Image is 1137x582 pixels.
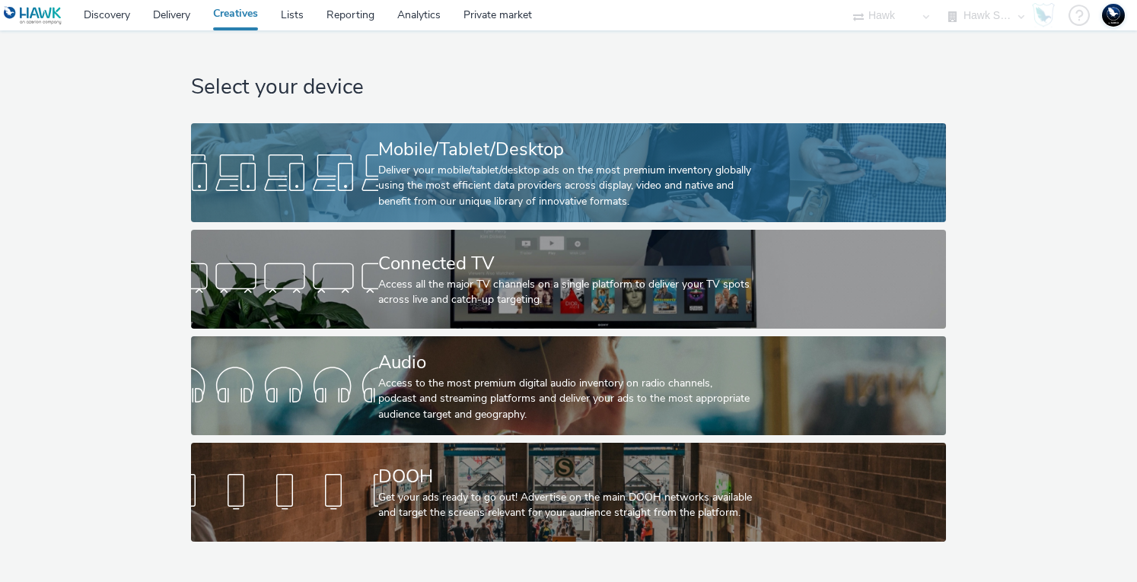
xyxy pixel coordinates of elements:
[4,6,62,25] img: undefined Logo
[191,230,945,329] a: Connected TVAccess all the major TV channels on a single platform to deliver your TV spots across...
[378,349,753,376] div: Audio
[378,277,753,308] div: Access all the major TV channels on a single platform to deliver your TV spots across live and ca...
[378,463,753,490] div: DOOH
[1032,3,1055,27] img: Hawk Academy
[191,443,945,542] a: DOOHGet your ads ready to go out! Advertise on the main DOOH networks available and target the sc...
[378,163,753,209] div: Deliver your mobile/tablet/desktop ads on the most premium inventory globally using the most effi...
[378,490,753,521] div: Get your ads ready to go out! Advertise on the main DOOH networks available and target the screen...
[191,336,945,435] a: AudioAccess to the most premium digital audio inventory on radio channels, podcast and streaming ...
[1032,3,1061,27] a: Hawk Academy
[378,250,753,277] div: Connected TV
[191,123,945,222] a: Mobile/Tablet/DesktopDeliver your mobile/tablet/desktop ads on the most premium inventory globall...
[378,136,753,163] div: Mobile/Tablet/Desktop
[1102,4,1125,27] img: Support Hawk
[191,73,945,102] h1: Select your device
[378,376,753,422] div: Access to the most premium digital audio inventory on radio channels, podcast and streaming platf...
